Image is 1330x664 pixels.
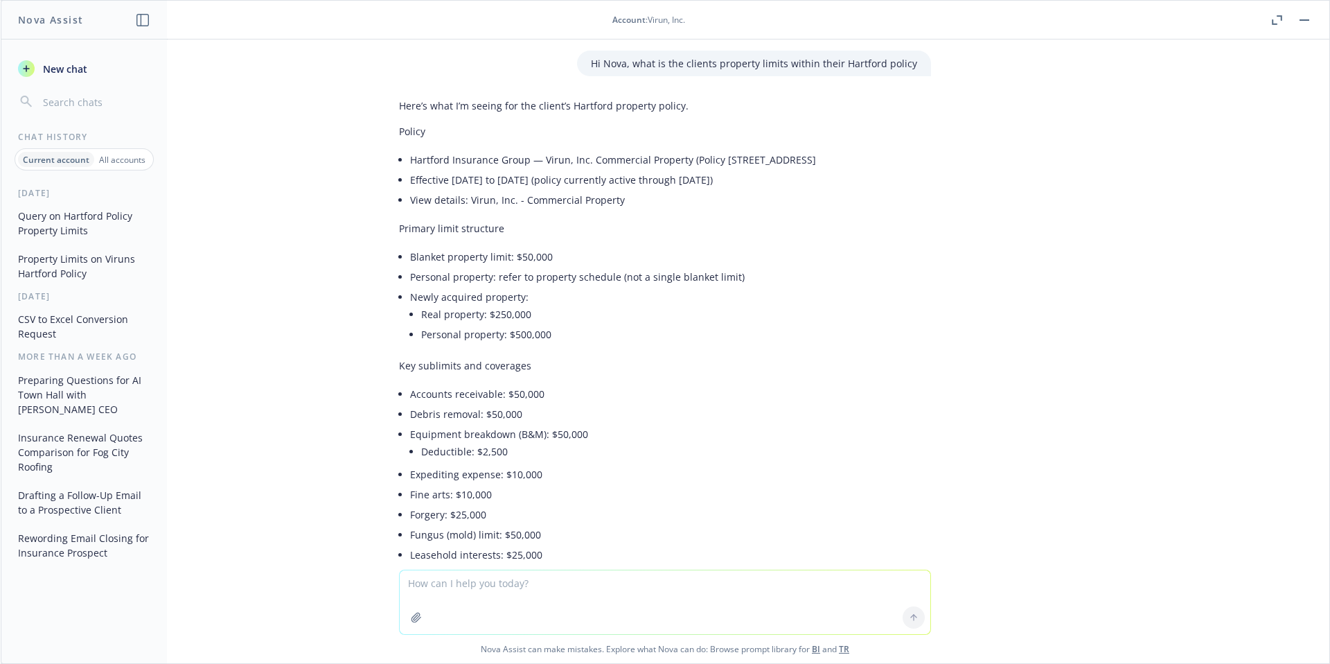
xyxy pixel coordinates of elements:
[410,404,931,424] li: Debris removal: $50,000
[1,351,167,362] div: More than a week ago
[410,565,931,585] li: Sewer backup: $50,000
[40,62,87,76] span: New chat
[12,56,156,81] button: New chat
[410,424,931,464] li: Equipment breakdown (B&M): $50,000
[812,643,820,655] a: BI
[399,358,931,373] p: Key sublimits and coverages
[40,92,150,112] input: Search chats
[399,221,931,236] p: Primary limit structure
[12,247,156,285] button: Property Limits on Viruns Hartford Policy
[1,187,167,199] div: [DATE]
[18,12,83,27] h1: Nova Assist
[1,131,167,143] div: Chat History
[612,14,646,26] span: Account
[12,308,156,345] button: CSV to Excel Conversion Request
[410,484,931,505] li: Fine arts: $10,000
[421,324,931,344] li: Personal property: $500,000
[6,635,1324,663] span: Nova Assist can make mistakes. Explore what Nova can do: Browse prompt library for and
[410,190,931,210] li: View details: Virun, Inc. - Commercial Property
[12,484,156,521] button: Drafting a Follow-Up Email to a Prospective Client
[410,170,931,190] li: Effective [DATE] to [DATE] (policy currently active through [DATE])
[23,154,89,166] p: Current account
[410,384,931,404] li: Accounts receivable: $50,000
[410,287,931,347] li: Newly acquired property:
[410,150,931,170] li: Hartford Insurance Group — Virun, Inc. Commercial Property (Policy [STREET_ADDRESS]
[410,464,931,484] li: Expediting expense: $10,000
[839,643,849,655] a: TR
[410,267,931,287] li: Personal property: refer to property schedule (not a single blanket limit)
[410,525,931,545] li: Fungus (mold) limit: $50,000
[591,56,917,71] p: Hi Nova, what is the clients property limits within their Hartford policy
[99,154,145,166] p: All accounts
[12,369,156,421] button: Preparing Questions for AI Town Hall with [PERSON_NAME] CEO
[421,304,931,324] li: Real property: $250,000
[410,505,931,525] li: Forgery: $25,000
[410,545,931,565] li: Leasehold interests: $25,000
[12,527,156,564] button: Rewording Email Closing for Insurance Prospect
[12,426,156,478] button: Insurance Renewal Quotes Comparison for Fog City Roofing
[12,204,156,242] button: Query on Hartford Policy Property Limits
[612,14,685,26] div: : Virun, Inc.
[399,124,931,139] p: Policy
[1,290,167,302] div: [DATE]
[421,442,931,462] li: Deductible: $2,500
[410,247,931,267] li: Blanket property limit: $50,000
[399,98,931,113] p: Here’s what I’m seeing for the client’s Hartford property policy.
